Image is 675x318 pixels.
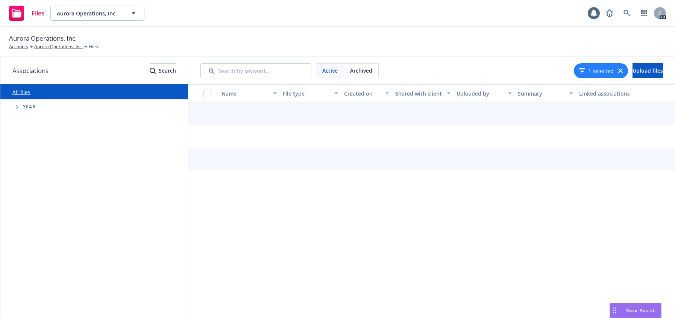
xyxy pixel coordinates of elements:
[34,43,83,50] a: Aurora Operations, Inc.
[9,33,77,43] span: Aurora Operations, Inc.
[633,63,663,78] button: Upload files
[89,43,98,50] span: Files
[12,88,30,96] a: All files
[218,84,280,102] button: Name
[637,6,652,21] a: Switch app
[57,9,122,17] span: Aurora Operations, Inc.
[518,90,565,97] div: Summary
[610,303,619,318] div: Drag to move
[610,303,661,318] button: Nova Assist
[150,68,156,74] svg: Search
[0,99,188,114] div: Tree Example
[579,90,634,97] div: Linked associations
[322,67,338,75] span: Active
[344,90,381,97] div: Created on
[576,84,637,102] button: Linked associations
[457,90,504,97] div: Uploaded by
[395,90,442,97] div: Shared with client
[150,64,176,78] div: Search
[341,84,392,102] button: Created on
[200,63,311,78] input: Search by keyword...
[280,84,341,102] button: File type
[602,6,617,21] a: Report a Bug
[454,84,515,102] button: Uploaded by
[32,10,44,16] span: Files
[619,6,634,21] a: Search
[23,105,36,109] span: Year
[50,6,144,21] button: Aurora Operations, Inc.
[203,90,211,97] input: Select all
[625,307,655,313] span: Nova Assist
[392,84,454,102] button: Shared with client
[350,67,372,75] span: Archived
[515,84,576,102] button: Summary
[283,90,330,97] div: File type
[633,67,663,74] span: Upload files
[579,67,614,75] button: 1 selected
[12,66,49,76] span: Associations
[221,90,268,97] div: Name
[6,3,47,24] a: Files
[9,43,28,50] a: Accounts
[150,63,176,78] button: SearchSearch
